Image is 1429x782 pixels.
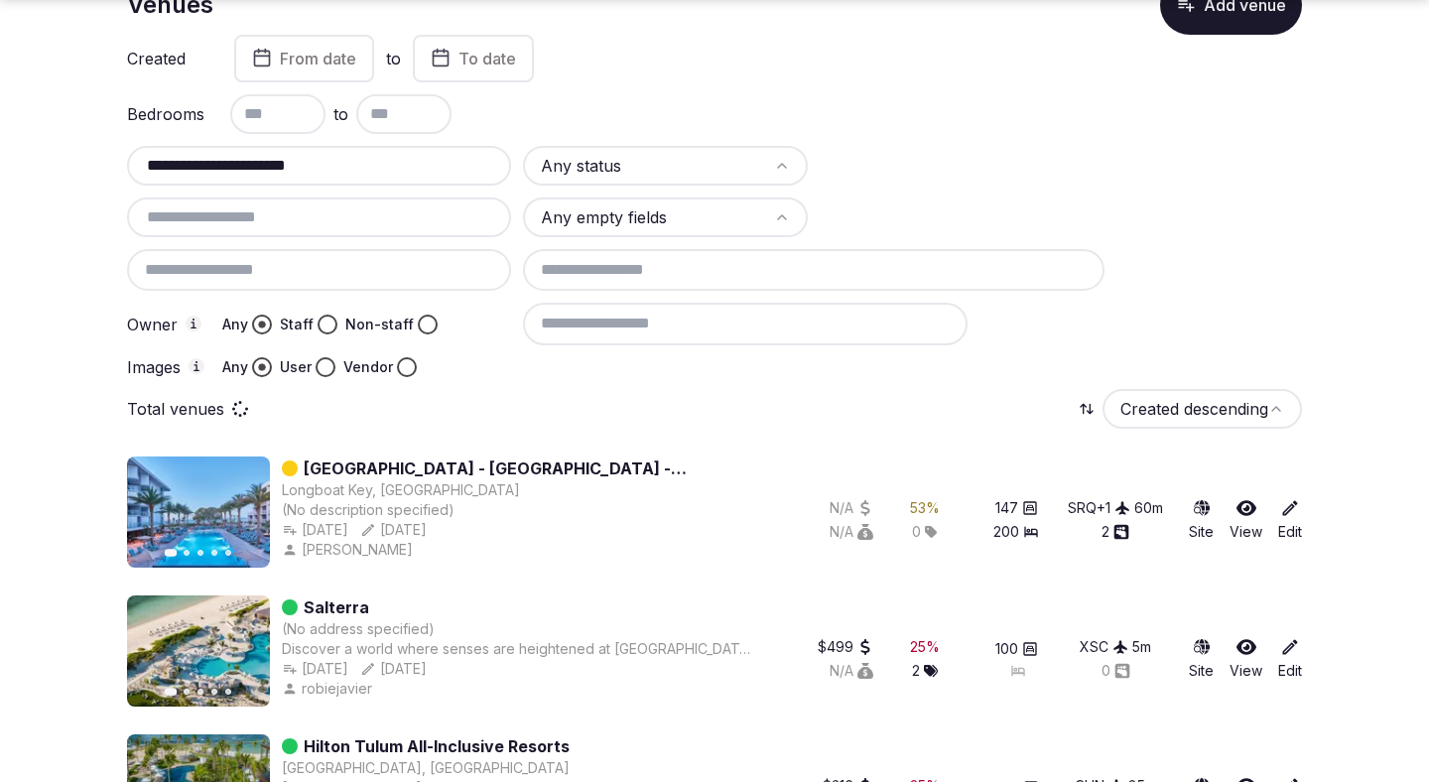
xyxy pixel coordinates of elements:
[993,522,1039,542] button: 200
[1132,637,1151,657] div: 5 m
[910,637,940,657] div: 25 %
[1102,661,1130,681] button: 0
[282,659,348,679] button: [DATE]
[165,688,178,696] button: Go to slide 1
[1230,637,1262,681] a: View
[282,619,435,639] button: (No address specified)
[1278,498,1302,542] a: Edit
[830,498,873,518] button: N/A
[1230,498,1262,542] a: View
[280,357,312,377] label: User
[413,35,534,82] button: To date
[912,661,938,681] button: 2
[1189,637,1214,681] a: Site
[184,550,190,556] button: Go to slide 2
[282,480,520,500] button: Longboat Key, [GEOGRAPHIC_DATA]
[1068,498,1130,518] button: SRQ+1
[818,637,873,657] button: $499
[995,498,1018,518] span: 147
[1278,637,1302,681] a: Edit
[127,398,224,420] p: Total venues
[225,550,231,556] button: Go to slide 5
[993,522,1019,542] span: 200
[1134,498,1163,518] button: 60m
[910,498,940,518] button: 53%
[386,48,401,69] label: to
[345,315,414,334] label: Non-staff
[910,498,940,518] div: 53 %
[211,689,217,695] button: Go to slide 4
[282,679,376,699] button: robiejavier
[910,637,940,657] button: 25%
[222,357,248,377] label: Any
[830,661,873,681] button: N/A
[360,659,427,679] button: [DATE]
[225,689,231,695] button: Go to slide 5
[995,639,1018,659] span: 100
[234,35,374,82] button: From date
[343,357,393,377] label: Vendor
[912,522,921,542] span: 0
[1132,637,1151,657] button: 5m
[127,358,206,376] label: Images
[1102,522,1129,542] button: 2
[304,734,570,758] a: Hilton Tulum All-Inclusive Resorts
[333,102,348,126] span: to
[280,49,356,68] span: From date
[1189,498,1214,542] a: Site
[282,639,758,659] div: Discover a world where senses are heightened at [GEOGRAPHIC_DATA], a Luxury Collection Resort & S...
[995,498,1038,518] button: 147
[211,550,217,556] button: Go to slide 4
[127,316,206,333] label: Owner
[304,595,369,619] a: Salterra
[127,51,206,66] label: Created
[280,315,314,334] label: Staff
[830,522,873,542] button: N/A
[1134,498,1163,518] div: 60 m
[165,549,178,557] button: Go to slide 1
[197,550,203,556] button: Go to slide 3
[186,316,201,331] button: Owner
[189,358,204,374] button: Images
[458,49,516,68] span: To date
[197,689,203,695] button: Go to slide 3
[127,106,206,122] label: Bedrooms
[995,639,1038,659] button: 100
[127,456,270,568] img: Featured image for Zota Beach Resort - Longboat Key - Sarasota, FL
[127,595,270,707] img: Featured image for Salterra
[222,315,248,334] label: Any
[282,540,417,560] button: [PERSON_NAME]
[282,758,570,778] button: [GEOGRAPHIC_DATA], [GEOGRAPHIC_DATA]
[1080,637,1128,657] button: XSC
[282,520,348,540] button: [DATE]
[184,689,190,695] button: Go to slide 2
[360,520,427,540] button: [DATE]
[282,500,758,520] div: (No description specified)
[304,456,758,480] a: [GEOGRAPHIC_DATA] - [GEOGRAPHIC_DATA] - [GEOGRAPHIC_DATA], [GEOGRAPHIC_DATA]
[1068,498,1130,518] div: SRQ +1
